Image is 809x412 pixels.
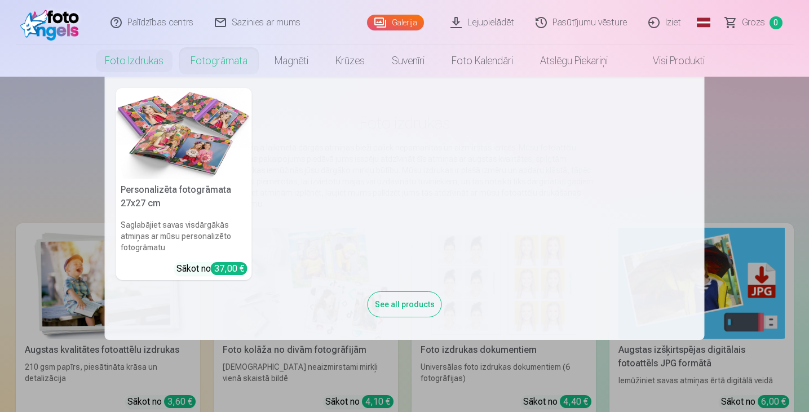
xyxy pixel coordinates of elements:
div: Sākot no [176,262,247,276]
a: Atslēgu piekariņi [527,45,621,77]
a: Foto kalendāri [438,45,527,77]
div: 37,00 € [211,262,247,275]
a: See all products [368,298,442,309]
a: Visi produkti [621,45,718,77]
a: Personalizēta fotogrāmata 27x27 cmPersonalizēta fotogrāmata 27x27 cmSaglabājiet savas visdārgākās... [116,88,252,280]
a: Foto izdrukas [91,45,177,77]
span: Grozs [742,16,765,29]
span: 0 [770,16,783,29]
img: Personalizēta fotogrāmata 27x27 cm [116,88,252,179]
a: Magnēti [261,45,322,77]
img: /fa1 [20,5,85,41]
h6: Saglabājiet savas visdārgākās atmiņas ar mūsu personalizēto fotogrāmatu [116,215,252,258]
div: See all products [368,291,442,317]
a: Krūzes [322,45,378,77]
a: Galerija [367,15,424,30]
a: Suvenīri [378,45,438,77]
a: Fotogrāmata [177,45,261,77]
h5: Personalizēta fotogrāmata 27x27 cm [116,179,252,215]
